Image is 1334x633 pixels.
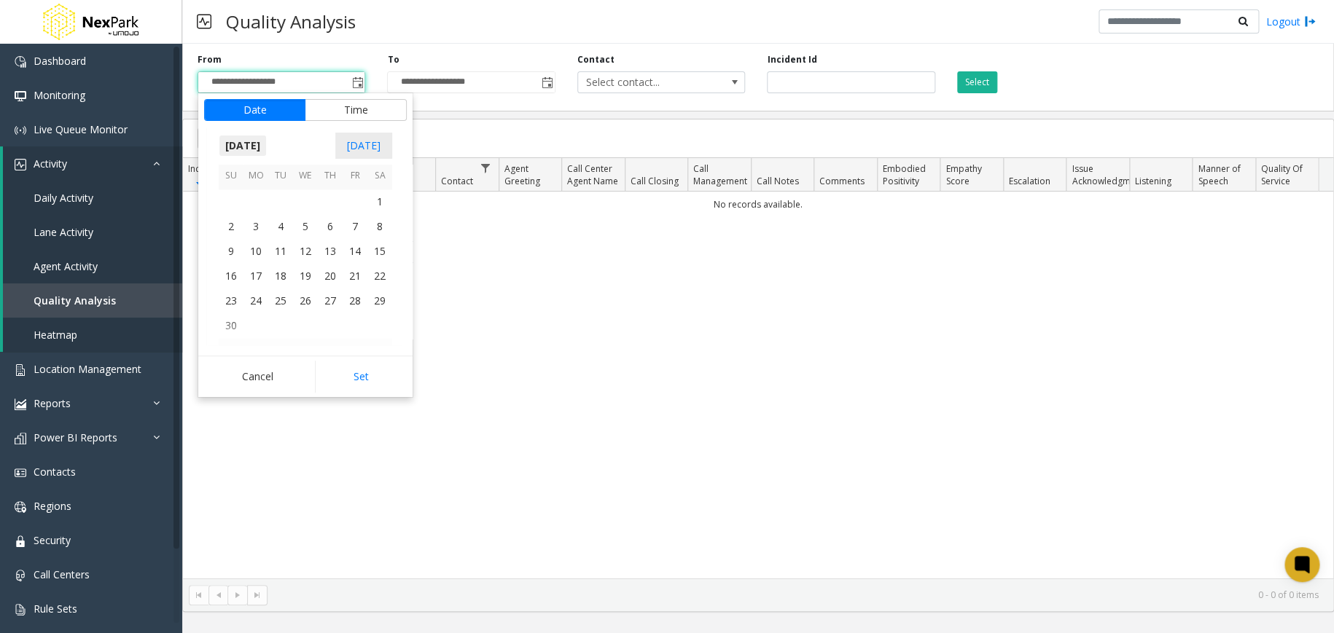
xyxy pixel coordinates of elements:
span: 24 [243,288,268,313]
td: Monday, June 17, 2024 [243,264,268,288]
td: Sunday, June 23, 2024 [219,288,243,313]
img: 'icon' [15,535,26,547]
span: 23 [219,288,243,313]
td: Tuesday, June 25, 2024 [268,288,293,313]
td: Tuesday, June 11, 2024 [268,239,293,264]
td: Friday, June 14, 2024 [343,239,367,264]
td: Saturday, June 1, 2024 [367,189,392,214]
td: Wednesday, June 19, 2024 [293,264,318,288]
kendo-pager-info: 0 - 0 of 0 items [276,589,1319,601]
img: 'icon' [15,433,26,444]
span: 18 [268,264,293,288]
td: Thursday, June 6, 2024 [318,214,343,239]
th: Call Closing [625,158,688,192]
img: 'icon' [15,570,26,581]
a: Quality Analysis [3,283,182,318]
th: Manner of Speech [1192,158,1255,192]
button: Date tab [204,99,305,121]
th: Call Management [687,158,751,192]
span: 10 [243,239,268,264]
img: 'icon' [15,604,26,616]
th: Agent Greeting [499,158,562,192]
span: 30 [219,313,243,338]
span: [DATE] [335,133,392,159]
th: Mo [243,165,268,187]
td: Saturday, June 15, 2024 [367,239,392,264]
th: Listening [1129,158,1193,192]
td: Thursday, June 20, 2024 [318,264,343,288]
a: Contact Filter Menu [475,158,495,178]
td: Saturday, June 8, 2024 [367,214,392,239]
img: 'icon' [15,125,26,136]
span: [DATE] [219,135,267,157]
td: Monday, June 24, 2024 [243,288,268,313]
td: Monday, June 10, 2024 [243,239,268,264]
span: Dashboard [34,54,86,68]
th: [DATE] [219,165,392,189]
span: 5 [293,214,318,239]
label: From [198,53,222,66]
a: Heatmap [3,318,182,352]
span: 3 [243,214,268,239]
th: Th [318,165,343,187]
span: Power BI Reports [34,430,117,444]
span: 15 [367,239,392,264]
td: Thursday, June 13, 2024 [318,239,343,264]
th: Quality Of Service [1255,158,1319,192]
span: 7 [343,214,367,239]
span: Sortable [193,176,205,187]
span: Daily Activity [34,191,93,205]
span: Heatmap [34,328,77,342]
img: logout [1304,14,1316,29]
td: Wednesday, June 5, 2024 [293,214,318,239]
span: Security [34,533,71,547]
img: 'icon' [15,159,26,170]
label: Contact [577,53,615,66]
a: Daily Activity [3,181,182,215]
span: 27 [318,288,343,313]
span: 2 [219,214,243,239]
button: Cancel [204,361,311,393]
span: 29 [367,288,392,313]
img: 'icon' [15,467,26,479]
span: 6 [318,214,343,239]
th: Fr [343,165,367,187]
span: Rule Sets [34,602,77,616]
span: 13 [318,239,343,264]
span: 16 [219,264,243,288]
img: 'icon' [15,501,26,513]
span: Quality Analysis [34,294,116,307]
span: Reports [34,396,71,410]
td: No records available. [183,192,1333,217]
span: Toggle popup [348,72,364,93]
span: Activity [34,157,67,170]
span: Monitoring [34,88,85,102]
span: 28 [343,288,367,313]
td: Sunday, June 30, 2024 [219,313,243,338]
td: Sunday, June 9, 2024 [219,239,243,264]
span: 21 [343,264,367,288]
span: Incident ID [188,162,232,175]
th: Call Center Agent Name [561,158,625,192]
img: 'icon' [15,364,26,376]
span: 26 [293,288,318,313]
img: 'icon' [15,398,26,410]
img: pageIcon [197,4,211,39]
img: 'icon' [15,56,26,68]
th: Empathy Score [940,158,1003,192]
span: 25 [268,288,293,313]
span: 14 [343,239,367,264]
td: Tuesday, June 4, 2024 [268,214,293,239]
td: Monday, June 3, 2024 [243,214,268,239]
button: Set [315,361,407,393]
span: Call Centers [34,567,90,581]
span: Live Queue Monitor [34,122,128,136]
td: Saturday, June 29, 2024 [367,288,392,313]
span: 19 [293,264,318,288]
th: Su [219,165,243,187]
td: Sunday, June 16, 2024 [219,264,243,288]
td: Friday, June 21, 2024 [343,264,367,288]
span: Agent Activity [34,259,98,273]
span: Regions [34,499,71,513]
span: 9 [219,239,243,264]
